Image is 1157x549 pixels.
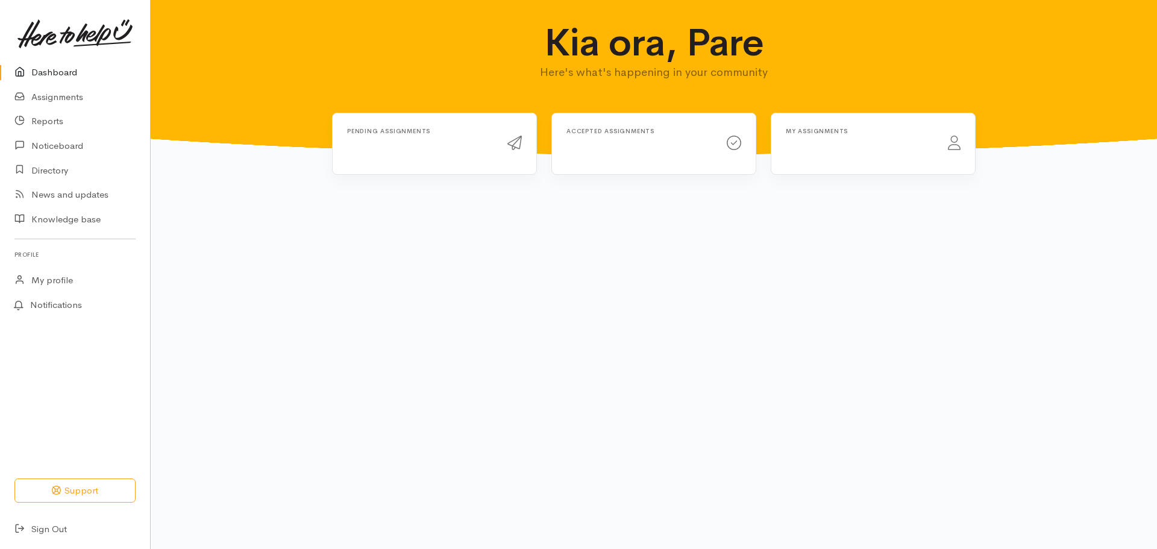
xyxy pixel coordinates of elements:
button: Support [14,478,136,503]
h1: Kia ora, Pare [417,22,891,64]
h6: Accepted assignments [566,128,712,134]
h6: Profile [14,246,136,263]
h6: My assignments [786,128,933,134]
p: Here's what's happening in your community [417,64,891,81]
h6: Pending assignments [347,128,493,134]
